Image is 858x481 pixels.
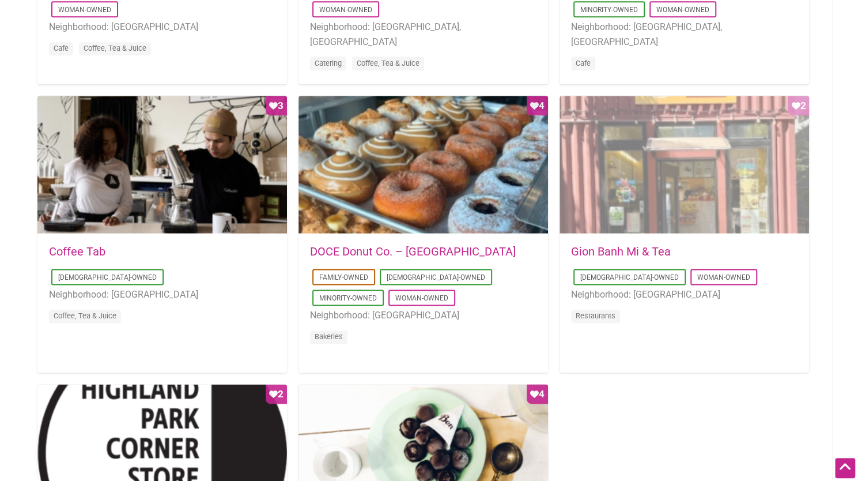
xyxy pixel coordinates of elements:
a: Gion Banh Mi & Tea [571,245,671,258]
a: Minority-Owned [580,6,638,14]
li: Neighborhood: [GEOGRAPHIC_DATA] [571,287,797,302]
li: Neighborhood: [GEOGRAPHIC_DATA], [GEOGRAPHIC_DATA] [310,20,536,49]
a: Family-Owned [319,273,368,281]
a: Cafe [576,59,591,67]
a: Bakeries [315,332,343,341]
a: Woman-Owned [697,273,750,281]
a: Woman-Owned [395,294,448,302]
a: DOCE Donut Co. – [GEOGRAPHIC_DATA] [310,245,516,258]
li: Neighborhood: [GEOGRAPHIC_DATA] [310,308,536,323]
a: Woman-Owned [319,6,372,14]
a: Coffee, Tea & Juice [357,59,419,67]
a: Restaurants [576,311,615,320]
a: Woman-Owned [656,6,709,14]
li: Neighborhood: [GEOGRAPHIC_DATA] [49,287,275,302]
a: Cafe [54,44,69,52]
li: Neighborhood: [GEOGRAPHIC_DATA] [49,20,275,35]
a: Coffee Tab [49,245,105,258]
div: Scroll Back to Top [835,458,855,478]
a: Woman-Owned [58,6,111,14]
a: Minority-Owned [319,294,377,302]
a: [DEMOGRAPHIC_DATA]-Owned [580,273,679,281]
a: Coffee, Tea & Juice [84,44,146,52]
a: Catering [315,59,342,67]
a: [DEMOGRAPHIC_DATA]-Owned [58,273,157,281]
a: [DEMOGRAPHIC_DATA]-Owned [387,273,485,281]
li: Neighborhood: [GEOGRAPHIC_DATA], [GEOGRAPHIC_DATA] [571,20,797,49]
a: Coffee, Tea & Juice [54,311,116,320]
